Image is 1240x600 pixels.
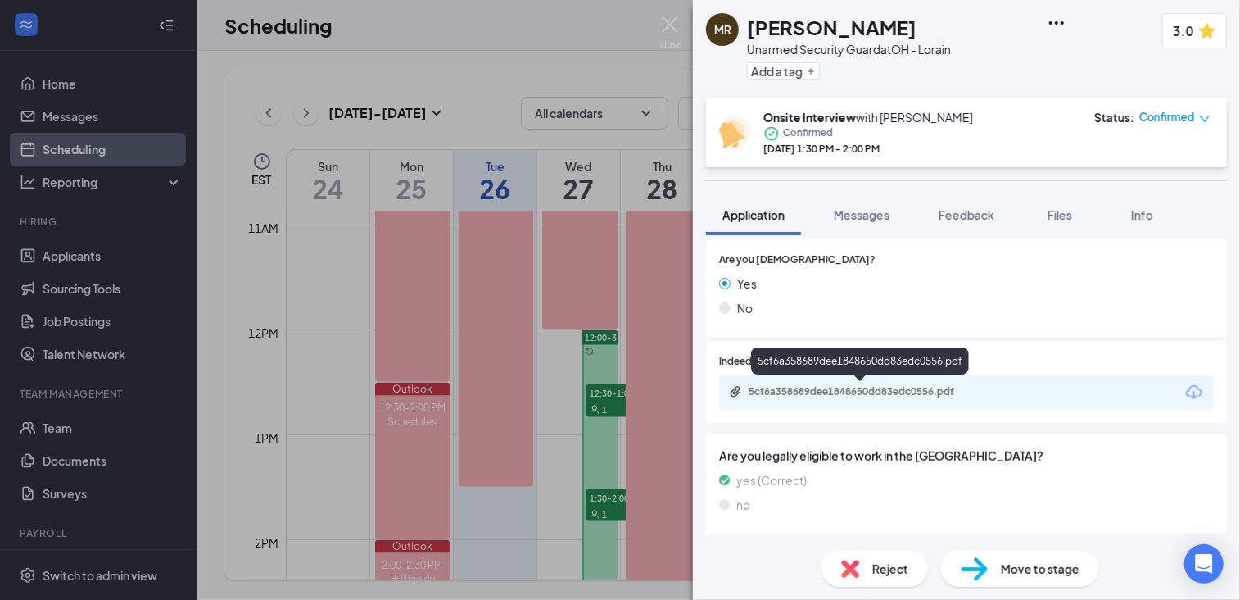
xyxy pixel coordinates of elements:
[737,299,753,317] span: No
[783,125,833,142] span: Confirmed
[737,275,757,293] span: Yes
[747,13,916,41] h1: [PERSON_NAME]
[763,142,973,156] div: [DATE] 1:30 PM - 2:00 PM
[1184,383,1204,402] svg: Download
[736,496,750,514] span: no
[714,21,731,38] div: MR
[939,207,994,222] span: Feedback
[1131,207,1153,222] span: Info
[1048,207,1072,222] span: Files
[722,207,785,222] span: Application
[763,125,780,142] svg: CheckmarkCircle
[747,41,951,57] div: Unarmed Security Guard at OH - Lorain
[1047,13,1066,33] svg: Ellipses
[1199,113,1211,125] span: down
[834,207,889,222] span: Messages
[749,385,978,398] div: 5cf6a358689dee1848650dd83edc0556.pdf
[736,471,807,489] span: yes (Correct)
[1094,109,1134,125] div: Status :
[806,66,816,76] svg: Plus
[747,62,820,80] button: PlusAdd a tag
[1173,20,1194,41] span: 3.0
[1139,109,1195,125] span: Confirmed
[1001,560,1079,578] span: Move to stage
[763,109,973,125] div: with [PERSON_NAME]
[751,348,969,375] div: 5cf6a358689dee1848650dd83edc0556.pdf
[719,252,876,268] span: Are you [DEMOGRAPHIC_DATA]?
[719,447,1214,465] span: Are you legally eligible to work in the [GEOGRAPHIC_DATA]?
[719,354,791,370] span: Indeed Resume
[729,385,742,398] svg: Paperclip
[1184,544,1224,584] div: Open Intercom Messenger
[729,385,994,401] a: Paperclip5cf6a358689dee1848650dd83edc0556.pdf
[872,560,908,578] span: Reject
[763,110,856,125] b: Onsite Interview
